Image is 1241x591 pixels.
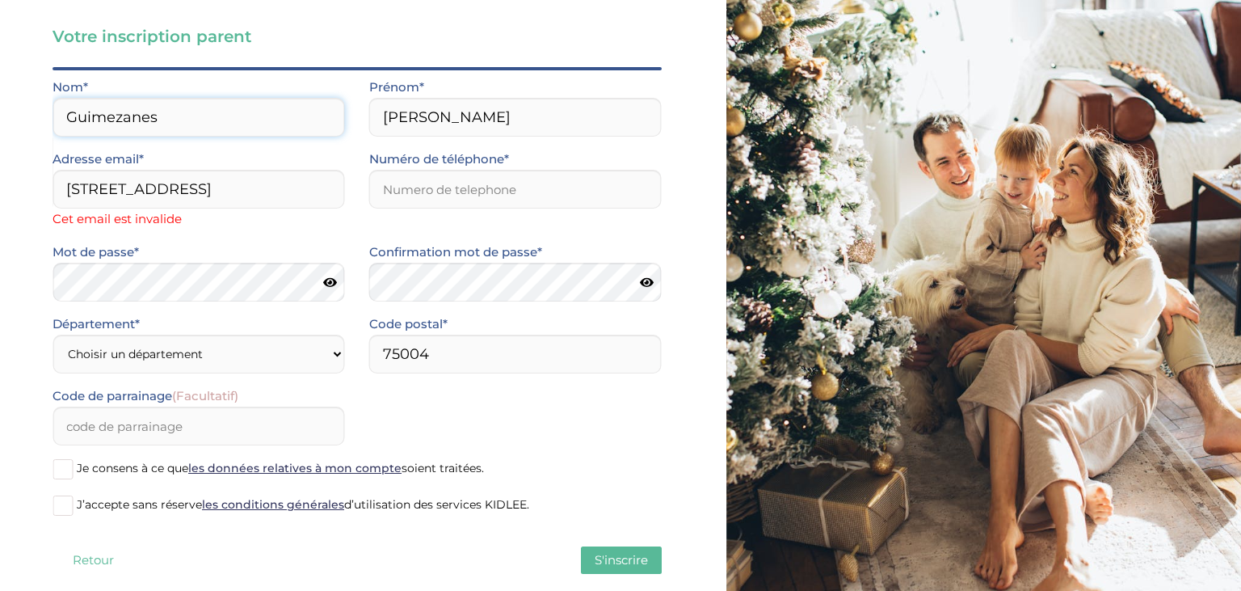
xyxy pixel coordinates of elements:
[369,242,542,263] label: Confirmation mot de passe*
[77,461,484,475] span: Je consens à ce que soient traitées.
[369,335,662,374] input: Code postal
[202,497,344,512] a: les conditions générales
[581,547,662,574] button: S'inscrire
[53,170,345,209] input: Email
[369,314,448,335] label: Code postal*
[369,170,662,209] input: Numero de telephone
[53,407,345,445] input: code de parrainage
[53,314,140,335] label: Département*
[188,461,402,475] a: les données relatives à mon compte
[53,547,133,574] button: Retour
[369,77,424,98] label: Prénom*
[77,497,529,512] span: J’accepte sans réserve d’utilisation des services KIDLEE.
[369,149,509,170] label: Numéro de téléphone*
[595,552,648,568] span: S'inscrire
[53,242,139,263] label: Mot de passe*
[53,25,662,48] h3: Votre inscription parent
[53,149,144,170] label: Adresse email*
[53,98,345,137] input: Nom
[172,388,238,403] span: (Facultatif)
[53,209,345,230] span: Cet email est invalide
[53,386,238,407] label: Code de parrainage
[369,98,662,137] input: Prénom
